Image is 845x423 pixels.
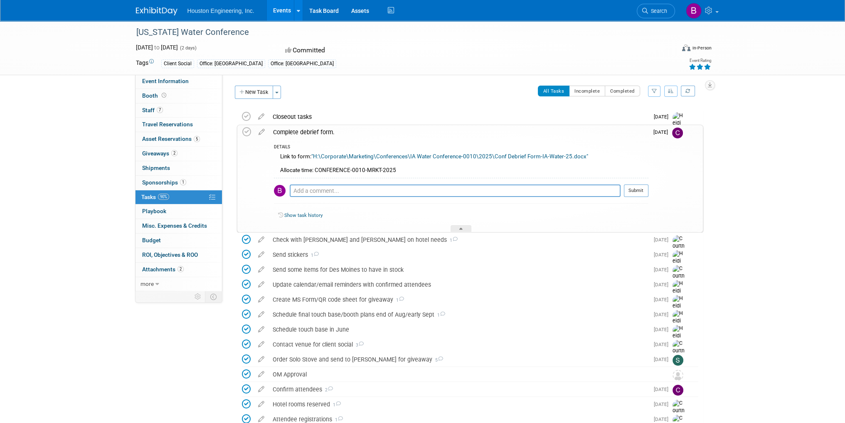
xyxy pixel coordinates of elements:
img: Bret Zimmerman [686,3,702,19]
span: [DATE] [654,357,673,362]
img: Unassigned [673,370,683,381]
span: to [153,44,161,51]
div: Send some items for Des Moines to have in stock [269,263,649,277]
span: Search [648,8,667,14]
span: [DATE] [DATE] [136,44,178,51]
div: In-Person [692,45,711,51]
span: 7 [157,107,163,113]
img: Charles Ikenberry [673,385,683,396]
a: edit [254,236,269,243]
a: Search [637,4,675,18]
div: Link to form: Allocate time: CONFERENCE-0010-MRKT-2025 [274,151,648,177]
span: 1 [447,238,458,243]
span: Booth not reserved yet [160,92,168,98]
span: Misc. Expenses & Credits [142,222,207,229]
button: Incomplete [569,86,605,96]
div: Committed [283,43,466,58]
span: 1 [180,179,186,185]
span: 1 [434,312,445,318]
span: 1 [332,417,343,423]
a: ROI, Objectives & ROO [135,248,222,262]
div: Office: [GEOGRAPHIC_DATA] [197,59,265,68]
a: edit [254,266,269,273]
span: Giveaways [142,150,177,157]
div: Schedule final touch base/booth plans end of Aug/early Sept [269,307,649,322]
button: All Tasks [538,86,570,96]
span: Houston Engineering, Inc. [187,7,254,14]
img: Heidi Joarnt [673,112,685,142]
a: Giveaways2 [135,147,222,161]
img: Savannah Hartsoch [673,355,683,366]
a: edit [254,401,269,408]
span: [DATE] [654,237,673,243]
a: edit [254,113,269,121]
span: Tasks [141,194,169,200]
a: edit [254,341,269,348]
span: [DATE] [654,342,673,347]
span: [DATE] [654,282,673,288]
img: Charles Ikenberry [672,128,683,138]
span: 1 [393,298,404,303]
span: 1 [330,402,341,408]
div: OM Approval [269,367,656,381]
div: Event Rating [688,59,711,63]
div: DETAILS [274,144,648,151]
span: [DATE] [654,297,673,302]
a: Shipments [135,161,222,175]
span: Asset Reservations [142,135,200,142]
span: [DATE] [654,327,673,332]
a: edit [254,386,269,393]
div: Complete debrief form. [269,125,648,139]
button: Submit [624,184,648,197]
div: Check with [PERSON_NAME] and [PERSON_NAME] on hotel needs [269,233,649,247]
td: Toggle Event Tabs [205,291,222,302]
a: Attachments2 [135,263,222,277]
span: 90% [158,194,169,200]
div: Hotel rooms reserved [269,397,649,411]
span: Event Information [142,78,189,84]
a: Travel Reservations [135,118,222,132]
button: Completed [605,86,640,96]
div: Confirm attendees [269,382,649,396]
span: [DATE] [654,252,673,258]
div: Order Solo Stove and send to [PERSON_NAME] for giveaway [269,352,649,366]
span: [DATE] [653,129,672,135]
span: [DATE] [654,386,673,392]
a: Refresh [681,86,695,96]
img: Heidi Joarnt [673,310,685,339]
div: Event Format [626,43,712,56]
img: Courtney Grandbois [673,235,685,272]
a: Playbook [135,204,222,219]
div: [US_STATE] Water Conference [133,25,663,40]
img: ExhibitDay [136,7,177,15]
a: edit [254,296,269,303]
a: Event Information [135,74,222,89]
a: "H:\Corporate\Marketing\Conferences\IA Water Conference-0010\2025\Conf Debrief Form-IA-Water-25.d... [311,153,588,160]
div: Closeout tasks [269,110,649,124]
a: edit [254,128,269,136]
span: 2 [177,266,184,272]
a: more [135,277,222,291]
a: edit [254,326,269,333]
img: Heidi Joarnt [673,280,685,310]
span: [DATE] [654,401,673,407]
span: Booth [142,92,168,99]
div: Schedule touch base in June [269,322,649,337]
span: [DATE] [654,416,673,422]
span: Attachments [142,266,184,273]
span: 1 [308,253,319,258]
img: Courtney Grandbois [673,340,685,376]
a: Booth [135,89,222,103]
span: 2 [171,150,177,156]
span: Travel Reservations [142,121,193,128]
a: edit [254,356,269,363]
td: Tags [136,59,154,68]
img: Heidi Joarnt [673,325,685,354]
span: Playbook [142,208,166,214]
span: 3 [353,342,364,348]
span: Sponsorships [142,179,186,186]
img: Courtney Grandbois [673,265,685,302]
span: [DATE] [654,267,673,273]
td: Personalize Event Tab Strip [191,291,205,302]
div: Contact venue for client social [269,337,649,352]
